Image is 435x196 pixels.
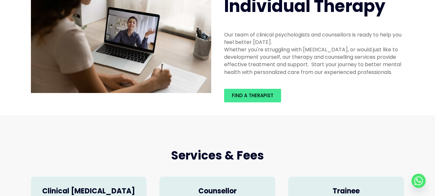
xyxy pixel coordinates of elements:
a: Find a therapist [224,89,281,102]
div: Our team of clinical psychologists and counsellors is ready to help you feel better [DATE]. [224,31,404,46]
div: Whether you're struggling with [MEDICAL_DATA], or would just like to development yourself, our th... [224,46,404,76]
span: Services & Fees [171,147,264,164]
a: Whatsapp [411,174,426,188]
span: Find a therapist [232,92,273,99]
